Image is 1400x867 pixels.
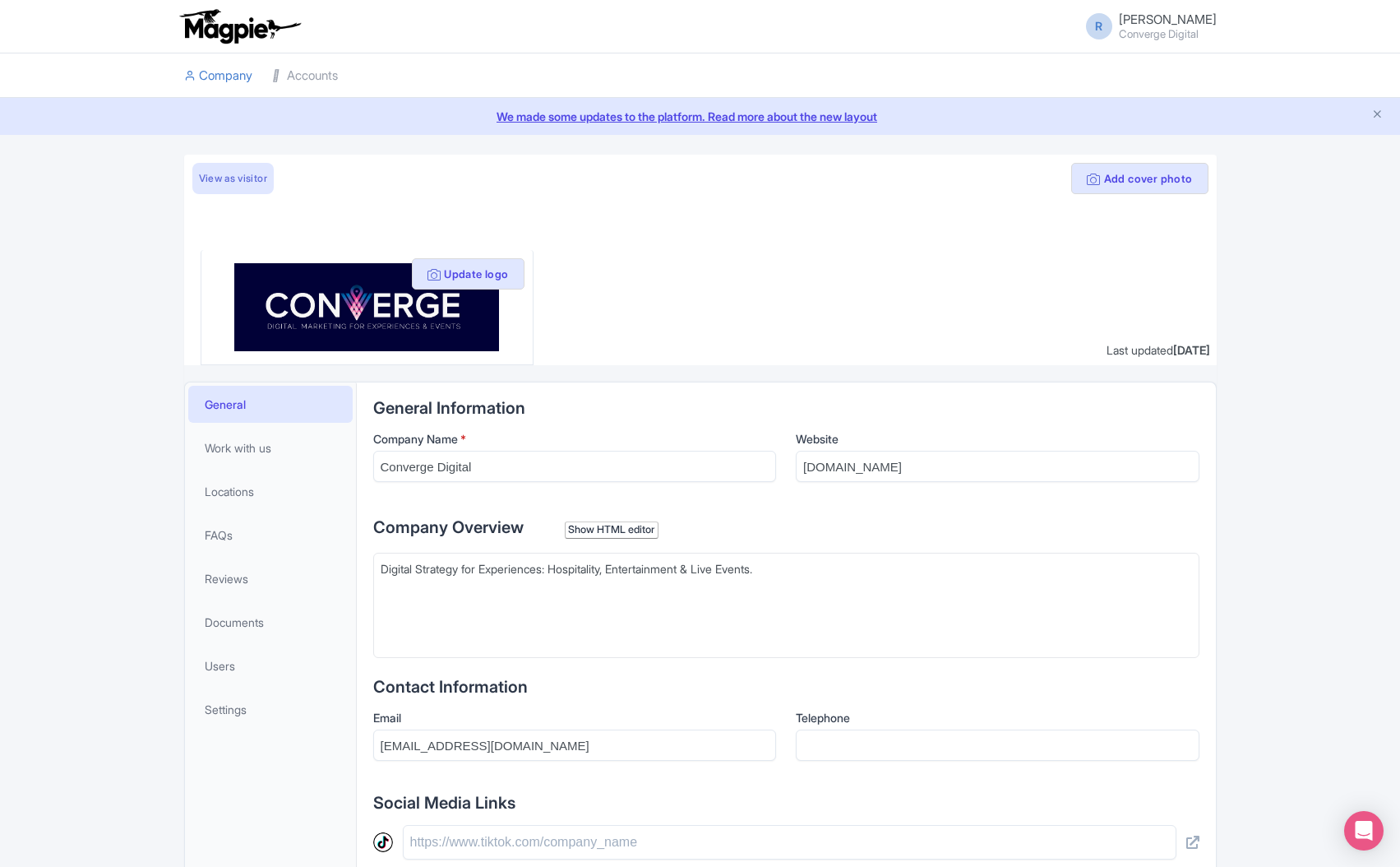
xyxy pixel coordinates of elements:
[565,522,659,539] div: Show HTML editor
[412,258,524,290] button: Update logo
[373,794,1199,812] h2: Social Media Links
[205,483,254,500] span: Locations
[796,711,850,725] span: Telephone
[205,570,248,587] span: Reviews
[234,263,499,351] img: t9gdqmy8ueijt4sgy6l3.jpg
[205,526,233,544] span: FAQs
[1071,163,1208,194] button: Add cover photo
[1076,13,1217,39] a: R [PERSON_NAME] Converge Digital
[188,604,353,641] a: Documents
[188,691,353,728] a: Settings
[1119,12,1217,27] span: [PERSON_NAME]
[1344,811,1384,851] div: Open Intercom Messenger
[188,473,353,510] a: Locations
[205,657,235,675] span: Users
[381,560,1192,595] div: Digital Strategy for Experiences: Hospitality, Entertainment & Live Events.
[1371,106,1384,125] button: Close announcement
[373,517,524,537] span: Company Overview
[373,832,393,852] img: tiktok-round-01-ca200c7ba8d03f2cade56905edf8567d.svg
[184,53,252,99] a: Company
[205,701,247,718] span: Settings
[188,560,353,597] a: Reviews
[192,163,274,194] a: View as visitor
[1086,13,1112,39] span: R
[176,8,303,44] img: logo-ab69f6fb50320c5b225c76a69d11143b.png
[10,108,1390,125] a: We made some updates to the platform. Read more about the new layout
[205,439,271,457] span: Work with us
[373,399,1199,417] h2: General Information
[796,432,839,446] span: Website
[373,678,1199,696] h2: Contact Information
[205,396,246,413] span: General
[188,647,353,684] a: Users
[373,432,458,446] span: Company Name
[1119,29,1217,39] small: Converge Digital
[188,517,353,554] a: FAQs
[188,386,353,423] a: General
[373,711,401,725] span: Email
[1107,341,1210,359] div: Last updated
[403,825,1176,860] input: https://www.tiktok.com/company_name
[205,614,264,631] span: Documents
[1173,343,1210,357] span: [DATE]
[188,429,353,466] a: Work with us
[272,53,338,99] a: Accounts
